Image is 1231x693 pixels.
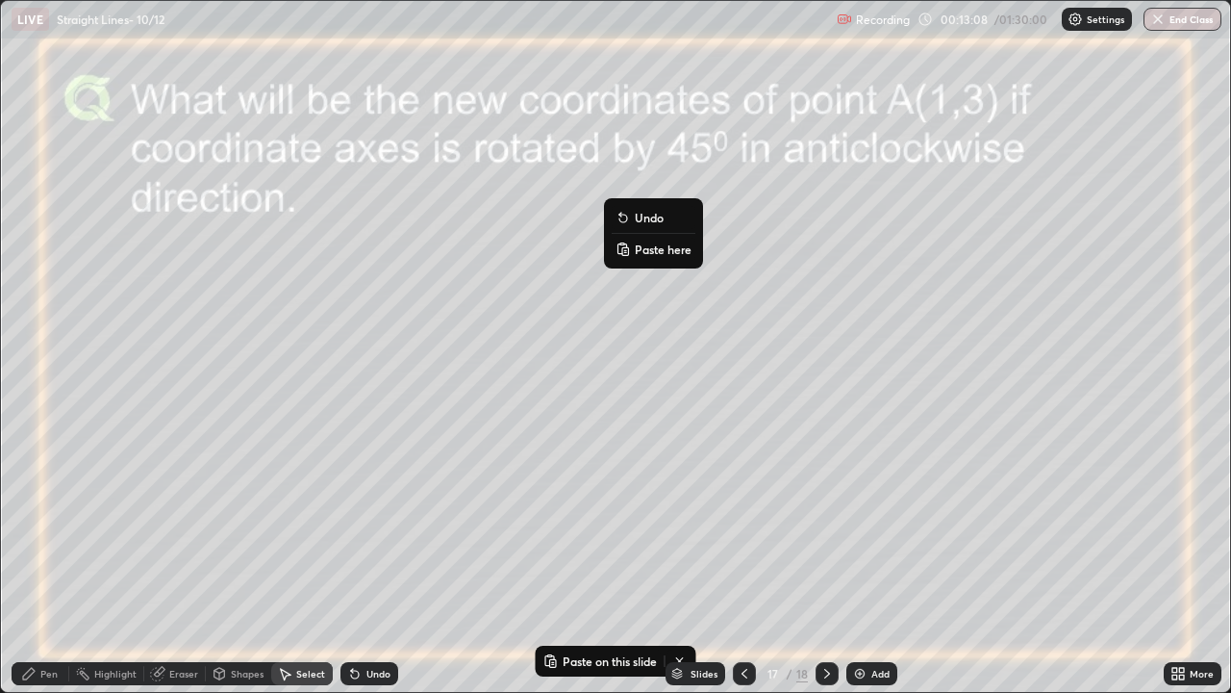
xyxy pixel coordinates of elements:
div: Undo [366,669,390,679]
div: More [1190,669,1214,679]
p: Paste on this slide [563,654,657,669]
div: Highlight [94,669,137,679]
div: 18 [796,665,808,682]
p: LIVE [17,12,43,27]
p: Paste here [635,242,691,257]
div: Select [296,669,325,679]
div: 17 [764,668,783,680]
p: Straight Lines- 10/12 [57,12,164,27]
img: end-class-cross [1150,12,1166,27]
p: Undo [635,210,664,225]
div: Slides [691,669,717,679]
div: Add [871,669,890,679]
button: Undo [612,206,695,229]
div: Shapes [231,669,264,679]
button: End Class [1143,8,1221,31]
p: Recording [856,13,910,27]
button: Paste here [612,238,695,261]
img: recording.375f2c34.svg [837,12,852,27]
img: class-settings-icons [1068,12,1083,27]
div: Pen [40,669,58,679]
img: add-slide-button [852,666,867,681]
p: Settings [1087,14,1124,24]
div: / [787,668,792,680]
div: Eraser [169,669,198,679]
button: Paste on this slide [540,650,661,673]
